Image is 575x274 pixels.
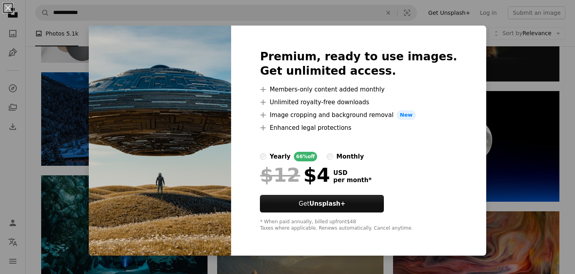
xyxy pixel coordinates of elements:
[309,200,345,207] strong: Unsplash+
[260,165,330,185] div: $4
[260,97,457,107] li: Unlimited royalty-free downloads
[333,177,371,184] span: per month *
[260,85,457,94] li: Members-only content added monthly
[327,153,333,160] input: monthly
[260,123,457,133] li: Enhanced legal protections
[260,110,457,120] li: Image cropping and background removal
[260,219,457,232] div: * When paid annually, billed upfront $48 Taxes where applicable. Renews automatically. Cancel any...
[260,50,457,78] h2: Premium, ready to use images. Get unlimited access.
[260,195,384,212] button: GetUnsplash+
[336,152,364,161] div: monthly
[89,26,231,256] img: premium_photo-1722111091429-dd3dc55979d3
[260,153,266,160] input: yearly66%off
[333,169,371,177] span: USD
[294,152,317,161] div: 66% off
[397,110,416,120] span: New
[260,165,300,185] span: $12
[270,152,290,161] div: yearly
